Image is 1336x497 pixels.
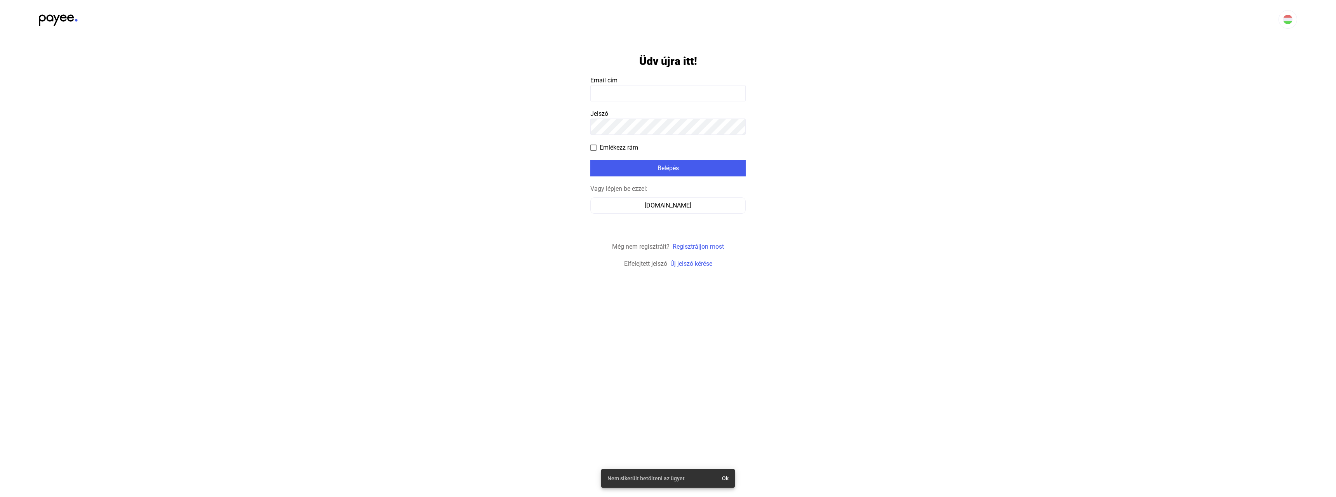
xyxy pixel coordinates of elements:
[1283,15,1293,24] img: HU
[590,110,608,117] span: Jelszó
[673,243,724,250] a: Regisztráljon most
[612,243,670,250] span: Még nem regisztrált?
[639,54,697,68] h1: Üdv újra itt!
[722,474,729,482] a: Ok
[593,164,743,173] div: Belépés
[593,201,743,210] div: [DOMAIN_NAME]
[590,197,746,214] button: [DOMAIN_NAME]
[624,260,667,267] span: Elfelejtett jelszó
[600,143,638,152] span: Emlékezz rám
[39,10,78,26] img: black-payee-blue-dot.svg
[670,260,712,267] a: Új jelszó kérése
[590,184,746,194] div: Vagy lépjen be ezzel:
[590,160,746,176] button: Belépés
[590,77,618,84] span: Email cím
[607,474,722,482] span: Nem sikerült betölteni az ügyet
[590,202,746,209] a: [DOMAIN_NAME]
[1279,10,1297,29] button: HU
